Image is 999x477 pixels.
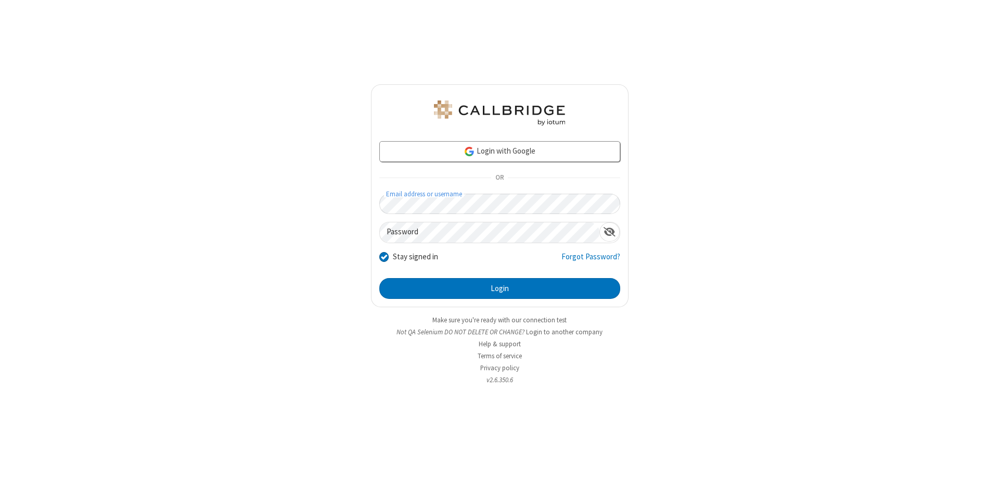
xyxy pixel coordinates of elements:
a: Make sure you're ready with our connection test [432,316,567,324]
label: Stay signed in [393,251,438,263]
a: Terms of service [478,352,522,360]
li: Not QA Selenium DO NOT DELETE OR CHANGE? [371,327,629,337]
a: Login with Google [379,141,620,162]
button: Login [379,278,620,299]
a: Help & support [479,340,521,348]
input: Password [380,222,599,243]
input: Email address or username [379,194,620,214]
li: v2.6.350.6 [371,375,629,385]
a: Privacy policy [480,363,519,372]
button: Login to another company [526,327,603,337]
div: Show password [599,222,620,242]
span: OR [491,171,508,185]
img: google-icon.png [464,146,475,157]
a: Forgot Password? [561,251,620,271]
img: QA Selenium DO NOT DELETE OR CHANGE [432,101,567,125]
